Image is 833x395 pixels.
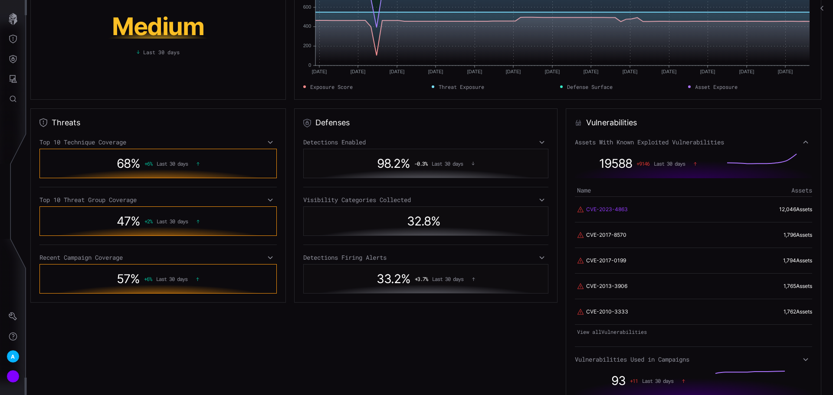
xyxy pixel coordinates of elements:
[654,160,685,166] span: Last 30 days
[584,69,599,74] text: [DATE]
[52,118,80,128] h2: Threats
[599,156,632,171] span: 19588
[700,69,715,74] text: [DATE]
[157,218,188,224] span: Last 30 days
[784,308,812,315] a: 1,762Assets
[117,156,140,171] span: 68 %
[623,69,638,74] text: [DATE]
[312,69,327,74] text: [DATE]
[117,214,140,229] span: 47 %
[586,308,628,316] a: CVE-2010-3333
[303,196,548,204] div: Visibility Categories Collected
[682,184,812,197] th: Assets
[310,83,353,91] span: Exposure Score
[11,352,15,361] span: A
[575,356,812,363] div: Vulnerabilities Used in Campaigns
[415,276,428,282] span: + 3.7 %
[575,184,682,197] th: Name
[439,83,484,91] span: Threat Exposure
[739,69,754,74] text: [DATE]
[575,138,812,146] div: Assets With Known Exploited Vulnerabilities
[586,206,628,213] a: CVE-2023-4863
[377,156,410,171] span: 98.2 %
[407,214,440,229] span: 32.8 %
[575,326,812,338] a: View allVulnerabilities
[779,206,812,212] a: 12,046Assets
[144,276,152,282] span: + 6 %
[636,160,649,166] span: + 9146
[642,378,673,384] span: Last 30 days
[506,69,521,74] text: [DATE]
[303,254,548,261] div: Detections Firing Alerts
[630,378,638,384] span: + 11
[144,218,152,224] span: + 2 %
[467,69,482,74] text: [DATE]
[303,23,311,29] text: 400
[117,271,140,286] span: 57 %
[586,282,627,290] a: CVE-2013-3906
[586,231,626,239] a: CVE-2017-8570
[783,257,812,264] a: 1,794Assets
[545,69,560,74] text: [DATE]
[308,62,311,68] text: 0
[662,69,677,74] text: [DATE]
[303,4,311,10] text: 600
[390,69,405,74] text: [DATE]
[351,69,366,74] text: [DATE]
[144,160,152,166] span: + 6 %
[315,118,350,128] h2: Defenses
[303,138,548,146] div: Detections Enabled
[778,69,793,74] text: [DATE]
[432,160,463,166] span: Last 30 days
[567,83,613,91] span: Defense Surface
[39,196,277,204] div: Top 10 Threat Group Coverage
[76,14,239,39] h1: Medium
[39,138,277,146] div: Top 10 Technique Coverage
[414,160,427,166] span: -0.3 %
[377,271,410,286] span: 33.2 %
[303,43,311,48] text: 200
[432,276,463,282] span: Last 30 days
[586,257,626,264] a: CVE-2017-0199
[39,254,277,261] div: Recent Campaign Coverage
[611,373,626,388] span: 93
[586,118,637,128] h2: Vulnerabilities
[156,276,187,282] span: Last 30 days
[784,232,812,238] a: 1,796Assets
[0,346,26,366] button: A
[695,83,738,91] span: Asset Exposure
[157,160,188,166] span: Last 30 days
[143,48,180,56] span: Last 30 days
[428,69,443,74] text: [DATE]
[784,283,812,289] a: 1,765Assets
